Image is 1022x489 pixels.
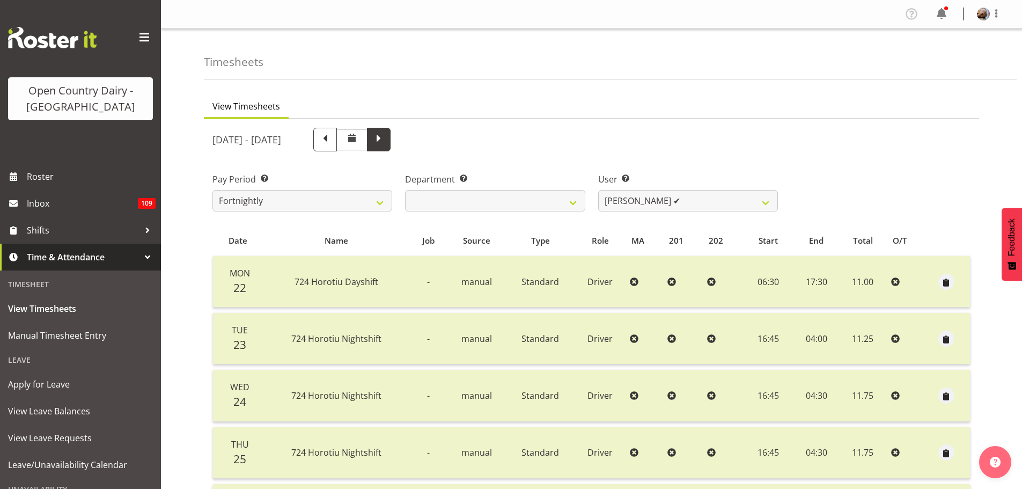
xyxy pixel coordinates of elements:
[212,173,392,186] label: Pay Period
[27,169,156,185] span: Roster
[422,235,435,247] span: Job
[27,222,139,238] span: Shifts
[461,447,492,458] span: manual
[212,134,281,145] h5: [DATE] - [DATE]
[3,349,158,371] div: Leave
[325,235,348,247] span: Name
[232,324,248,336] span: Tue
[3,398,158,425] a: View Leave Balances
[19,83,142,115] div: Open Country Dairy - [GEOGRAPHIC_DATA]
[461,333,492,345] span: manual
[461,390,492,402] span: manual
[231,439,249,450] span: Thu
[233,394,246,409] span: 24
[8,430,153,446] span: View Leave Requests
[742,313,794,364] td: 16:45
[587,390,613,402] span: Driver
[204,56,263,68] h4: Timesheets
[587,447,613,458] span: Driver
[839,313,887,364] td: 11.25
[8,327,153,344] span: Manual Timesheet Entry
[3,322,158,349] a: Manual Timesheet Entry
[794,370,839,421] td: 04:30
[3,371,158,398] a: Apply for Leave
[138,198,156,209] span: 109
[742,256,794,308] td: 06:30
[587,276,613,288] span: Driver
[794,313,839,364] td: 04:00
[809,235,824,247] span: End
[27,249,139,265] span: Time & Attendance
[3,295,158,322] a: View Timesheets
[669,235,683,247] span: 201
[839,370,887,421] td: 11.75
[990,457,1001,468] img: help-xxl-2.png
[8,457,153,473] span: Leave/Unavailability Calendar
[212,100,280,113] span: View Timesheets
[587,333,613,345] span: Driver
[794,256,839,308] td: 17:30
[427,390,430,402] span: -
[742,370,794,421] td: 16:45
[977,8,990,20] img: brent-adams6c2ed5726f1d41a690d4d5a40633ac2e.png
[291,390,381,402] span: 724 Horotiu Nightshift
[742,427,794,479] td: 16:45
[461,276,492,288] span: manual
[233,451,246,466] span: 25
[839,427,887,479] td: 11.75
[405,173,585,186] label: Department
[8,376,153,392] span: Apply for Leave
[759,235,778,247] span: Start
[3,451,158,478] a: Leave/Unavailability Calendar
[8,403,153,419] span: View Leave Balances
[592,235,609,247] span: Role
[27,195,138,211] span: Inbox
[3,425,158,451] a: View Leave Requests
[291,333,381,345] span: 724 Horotiu Nightshift
[229,235,247,247] span: Date
[233,337,246,352] span: 23
[427,276,430,288] span: -
[233,280,246,295] span: 22
[291,447,381,458] span: 724 Horotiu Nightshift
[506,313,575,364] td: Standard
[853,235,873,247] span: Total
[709,235,723,247] span: 202
[427,447,430,458] span: -
[230,381,249,393] span: Wed
[506,256,575,308] td: Standard
[506,370,575,421] td: Standard
[8,301,153,317] span: View Timesheets
[427,333,430,345] span: -
[463,235,490,247] span: Source
[598,173,778,186] label: User
[506,427,575,479] td: Standard
[230,267,250,279] span: Mon
[893,235,907,247] span: O/T
[794,427,839,479] td: 04:30
[1007,218,1017,256] span: Feedback
[839,256,887,308] td: 11.00
[295,276,378,288] span: 724 Horotiu Dayshift
[631,235,644,247] span: MA
[531,235,550,247] span: Type
[1002,208,1022,281] button: Feedback - Show survey
[8,27,97,48] img: Rosterit website logo
[3,273,158,295] div: Timesheet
